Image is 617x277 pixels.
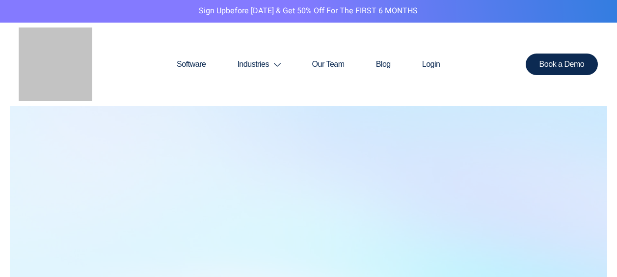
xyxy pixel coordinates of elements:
a: Login [406,41,456,88]
a: Book a Demo [526,54,598,75]
a: Industries [221,41,296,88]
span: Book a Demo [539,60,585,68]
p: before [DATE] & Get 50% Off for the FIRST 6 MONTHS [7,5,610,18]
a: Our Team [296,41,360,88]
a: Blog [360,41,406,88]
a: Sign Up [199,5,226,17]
a: Software [161,41,221,88]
